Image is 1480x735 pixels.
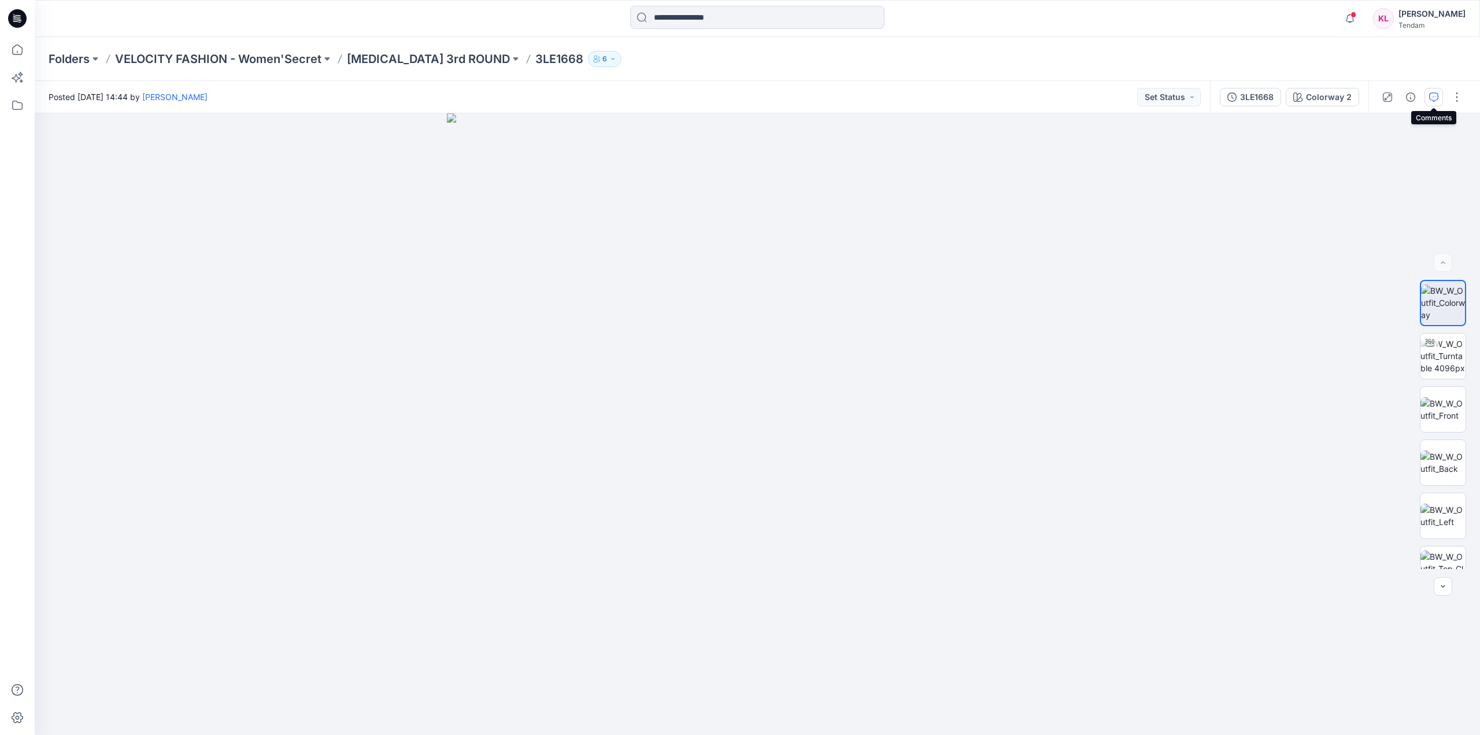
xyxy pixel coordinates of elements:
[1420,338,1466,374] img: BW_W_Outfit_Turntable 4096px
[1398,21,1466,29] div: Tendam
[1306,91,1352,104] div: Colorway 2
[347,51,510,67] a: [MEDICAL_DATA] 3rd ROUND
[1420,504,1466,528] img: BW_W_Outfit_Left
[49,91,208,103] span: Posted [DATE] 14:44 by
[1420,397,1466,422] img: BW_W_Outfit_Front
[602,53,607,65] p: 6
[142,92,208,102] a: [PERSON_NAME]
[535,51,583,67] p: 3LE1668
[1240,91,1274,104] div: 3LE1668
[1401,88,1420,106] button: Details
[1420,551,1466,587] img: BW_W_Outfit_Top_CloseUp
[1420,450,1466,475] img: BW_W_Outfit_Back
[447,113,1068,735] img: eyJhbGciOiJIUzI1NiIsImtpZCI6IjAiLCJzbHQiOiJzZXMiLCJ0eXAiOiJKV1QifQ.eyJkYXRhIjp7InR5cGUiOiJzdG9yYW...
[1398,7,1466,21] div: [PERSON_NAME]
[49,51,90,67] a: Folders
[588,51,621,67] button: 6
[1220,88,1281,106] button: 3LE1668
[1421,285,1465,321] img: BW_W_Outfit_Colorway
[115,51,321,67] a: VELOCITY FASHION - Women'Secret
[1286,88,1359,106] button: Colorway 2
[1373,8,1394,29] div: KL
